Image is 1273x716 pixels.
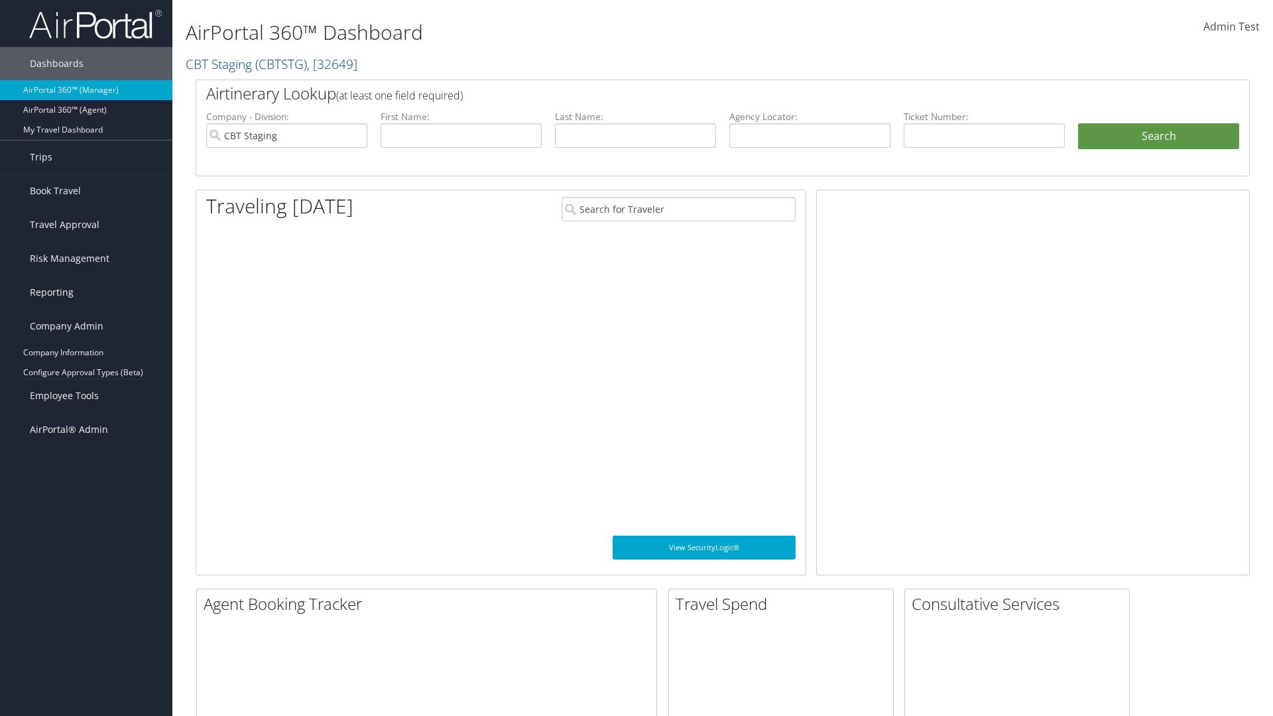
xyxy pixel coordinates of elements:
span: Admin Test [1203,19,1260,34]
span: Reporting [30,276,74,309]
h1: AirPortal 360™ Dashboard [186,19,902,46]
a: View SecurityLogic® [613,536,796,560]
label: Last Name: [555,110,716,123]
h2: Travel Spend [676,593,893,615]
h1: Traveling [DATE] [206,192,353,220]
img: airportal-logo.png [29,9,162,40]
label: First Name: [381,110,542,123]
a: CBT Staging [186,55,357,73]
h2: Agent Booking Tracker [204,593,656,615]
span: Employee Tools [30,379,99,412]
span: Book Travel [30,174,81,208]
h2: Airtinerary Lookup [206,82,1152,105]
h2: Consultative Services [912,593,1129,615]
span: Risk Management [30,242,109,275]
a: Admin Test [1203,7,1260,48]
label: Ticket Number: [904,110,1065,123]
button: Search [1078,123,1239,150]
span: AirPortal® Admin [30,413,108,446]
input: Search for Traveler [562,197,796,221]
label: Agency Locator: [729,110,890,123]
span: Trips [30,141,52,174]
span: Dashboards [30,47,84,80]
span: , [ 32649 ] [307,55,357,73]
span: ( CBTSTG ) [255,55,307,73]
label: Company - Division: [206,110,367,123]
span: (at least one field required) [336,88,463,103]
span: Company Admin [30,310,103,343]
span: Travel Approval [30,208,99,241]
